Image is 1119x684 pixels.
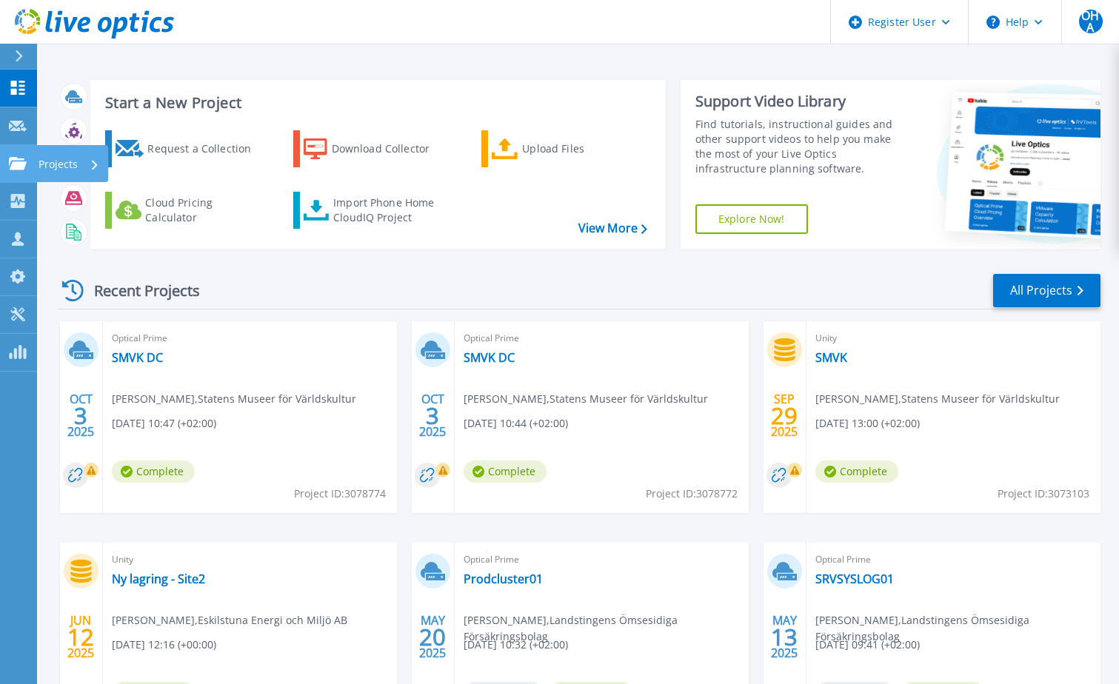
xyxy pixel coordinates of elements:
[332,134,450,164] div: Download Collector
[418,389,447,443] div: OCT 2025
[771,631,798,643] span: 13
[993,274,1100,307] a: All Projects
[426,409,439,422] span: 3
[105,192,270,229] a: Cloud Pricing Calculator
[695,92,906,111] div: Support Video Library
[112,460,195,483] span: Complete
[39,145,78,184] p: Projects
[815,330,1092,346] span: Unity
[815,551,1092,568] span: Optical Prime
[464,350,515,365] a: SMVK DC
[481,130,647,167] a: Upload Files
[464,415,568,432] span: [DATE] 10:44 (+02:00)
[522,134,641,164] div: Upload Files
[67,631,94,643] span: 12
[815,415,920,432] span: [DATE] 13:00 (+02:00)
[464,637,568,653] span: [DATE] 10:32 (+02:00)
[147,134,266,164] div: Request a Collection
[998,486,1089,502] span: Project ID: 3073103
[815,637,920,653] span: [DATE] 09:41 (+02:00)
[293,130,458,167] a: Download Collector
[419,631,446,643] span: 20
[815,391,1060,407] span: [PERSON_NAME] , Statens Museer för Världskultur
[74,409,87,422] span: 3
[646,486,738,502] span: Project ID: 3078772
[112,350,163,365] a: SMVK DC
[67,610,95,664] div: JUN 2025
[112,571,205,586] a: Ny lagring - Site2
[771,409,798,422] span: 29
[464,330,740,346] span: Optical Prime
[112,612,347,628] span: [PERSON_NAME] , Eskilstuna Energi och Miljö AB
[464,571,543,586] a: Prodcluster01
[464,391,708,407] span: [PERSON_NAME] , Statens Museer för Världskultur
[57,272,220,309] div: Recent Projects
[105,95,647,111] h3: Start a New Project
[333,195,449,225] div: Import Phone Home CloudIQ Project
[464,551,740,568] span: Optical Prime
[112,391,356,407] span: [PERSON_NAME] , Statens Museer för Världskultur
[1079,10,1103,33] span: OHA
[105,130,270,167] a: Request a Collection
[294,486,386,502] span: Project ID: 3078774
[815,571,894,586] a: SRVSYSLOG01
[112,415,216,432] span: [DATE] 10:47 (+02:00)
[112,330,388,346] span: Optical Prime
[815,460,898,483] span: Complete
[815,350,847,365] a: SMVK
[695,117,906,176] div: Find tutorials, instructional guides and other support videos to help you make the most of your L...
[770,610,798,664] div: MAY 2025
[695,204,808,234] a: Explore Now!
[770,389,798,443] div: SEP 2025
[464,612,749,645] span: [PERSON_NAME] , Landstingens Ömsesidiga Försäkringsbolag
[145,195,264,225] div: Cloud Pricing Calculator
[112,637,216,653] span: [DATE] 12:16 (+00:00)
[67,389,95,443] div: OCT 2025
[112,551,388,568] span: Unity
[464,460,547,483] span: Complete
[578,221,647,235] a: View More
[815,612,1100,645] span: [PERSON_NAME] , Landstingens Ömsesidiga Försäkringsbolag
[418,610,447,664] div: MAY 2025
